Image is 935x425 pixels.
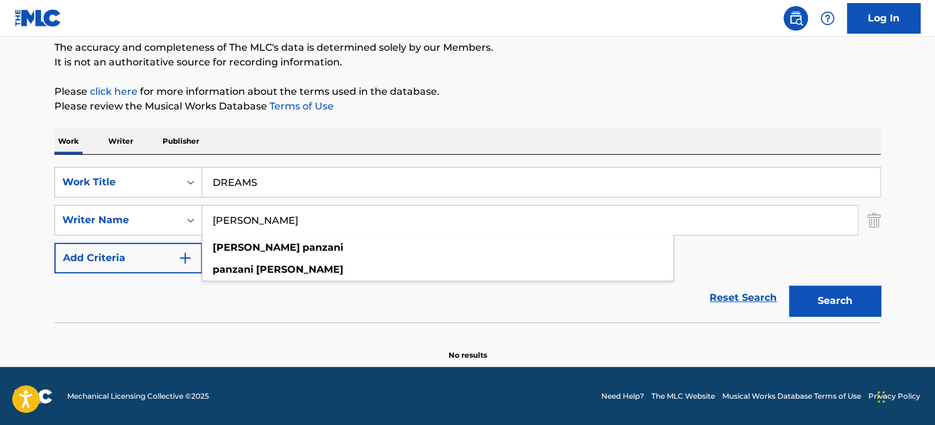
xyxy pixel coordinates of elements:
[651,391,715,402] a: The MLC Website
[815,6,840,31] div: Help
[178,251,193,265] img: 9d2ae6d4665cec9f34b9.svg
[67,391,209,402] span: Mechanical Licensing Collective © 2025
[878,379,885,415] div: Drag
[703,284,783,311] a: Reset Search
[213,264,254,275] strong: panzani
[54,40,881,55] p: The accuracy and completeness of The MLC's data is determined solely by our Members.
[62,213,172,227] div: Writer Name
[54,243,202,273] button: Add Criteria
[159,128,203,154] p: Publisher
[302,242,343,253] strong: panzani
[105,128,137,154] p: Writer
[54,84,881,99] p: Please for more information about the terms used in the database.
[820,11,835,26] img: help
[54,55,881,70] p: It is not an authoritative source for recording information.
[90,86,137,97] a: click here
[868,391,920,402] a: Privacy Policy
[867,205,881,235] img: Delete Criterion
[54,99,881,114] p: Please review the Musical Works Database
[267,100,334,112] a: Terms of Use
[54,128,82,154] p: Work
[874,366,935,425] iframe: Chat Widget
[213,242,300,253] strong: [PERSON_NAME]
[449,335,487,361] p: No results
[788,11,803,26] img: search
[54,167,881,322] form: Search Form
[601,391,644,402] a: Need Help?
[722,391,861,402] a: Musical Works Database Terms of Use
[256,264,343,275] strong: [PERSON_NAME]
[15,389,53,404] img: logo
[847,3,920,34] a: Log In
[62,175,172,190] div: Work Title
[789,286,881,316] button: Search
[783,6,808,31] a: Public Search
[15,9,62,27] img: MLC Logo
